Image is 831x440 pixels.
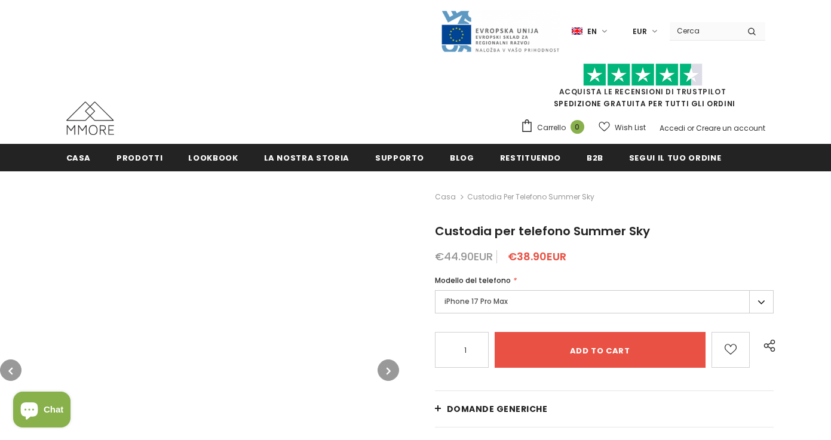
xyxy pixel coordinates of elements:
[583,63,703,87] img: Fidati di Pilot Stars
[629,144,721,171] a: Segui il tuo ordine
[447,403,548,415] span: Domande generiche
[537,122,566,134] span: Carrello
[559,87,726,97] a: Acquista le recensioni di TrustPilot
[571,120,584,134] span: 0
[435,275,511,285] span: Modello del telefono
[495,332,706,368] input: Add to cart
[116,144,162,171] a: Prodotti
[615,122,646,134] span: Wish List
[10,392,74,430] inbox-online-store-chat: Shopify online store chat
[572,26,582,36] img: i-lang-1.png
[450,144,474,171] a: Blog
[599,117,646,138] a: Wish List
[66,144,91,171] a: Casa
[500,144,561,171] a: Restituendo
[440,10,560,53] img: Javni Razpis
[587,152,603,164] span: B2B
[587,26,597,38] span: en
[375,144,424,171] a: supporto
[467,190,594,204] span: Custodia per telefono Summer Sky
[660,123,685,133] a: Accedi
[188,144,238,171] a: Lookbook
[435,290,774,313] label: iPhone 17 Pro Max
[66,152,91,164] span: Casa
[500,152,561,164] span: Restituendo
[687,123,694,133] span: or
[66,101,114,135] img: Casi MMORE
[520,119,590,137] a: Carrello 0
[508,249,566,264] span: €38.90EUR
[440,26,560,36] a: Javni Razpis
[435,223,650,239] span: Custodia per telefono Summer Sky
[116,152,162,164] span: Prodotti
[587,144,603,171] a: B2B
[264,152,349,164] span: La nostra storia
[629,152,721,164] span: Segui il tuo ordine
[435,190,456,204] a: Casa
[435,249,493,264] span: €44.90EUR
[264,144,349,171] a: La nostra storia
[633,26,647,38] span: EUR
[520,69,765,109] span: SPEDIZIONE GRATUITA PER TUTTI GLI ORDINI
[188,152,238,164] span: Lookbook
[375,152,424,164] span: supporto
[696,123,765,133] a: Creare un account
[450,152,474,164] span: Blog
[670,22,738,39] input: Search Site
[435,391,774,427] a: Domande generiche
